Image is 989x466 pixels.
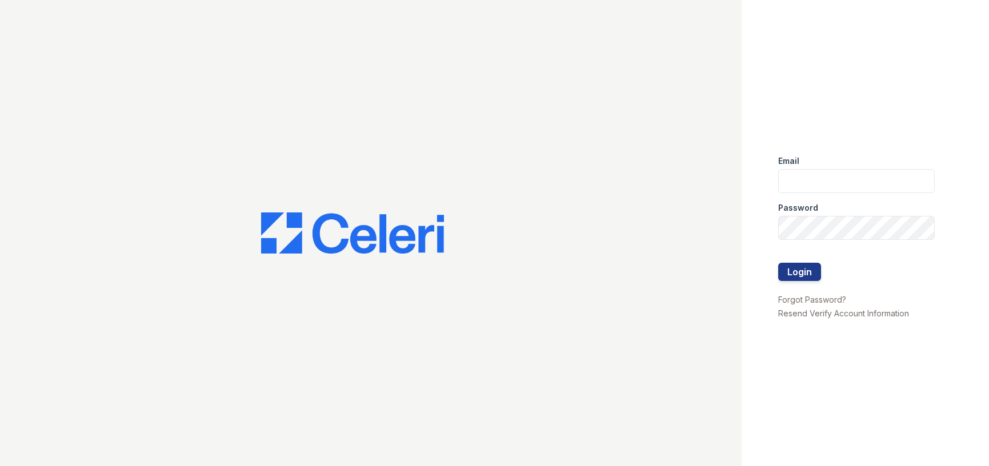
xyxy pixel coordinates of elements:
[261,212,444,254] img: CE_Logo_Blue-a8612792a0a2168367f1c8372b55b34899dd931a85d93a1a3d3e32e68fde9ad4.png
[778,263,821,281] button: Login
[778,308,909,318] a: Resend Verify Account Information
[778,295,846,304] a: Forgot Password?
[778,202,818,214] label: Password
[778,155,799,167] label: Email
